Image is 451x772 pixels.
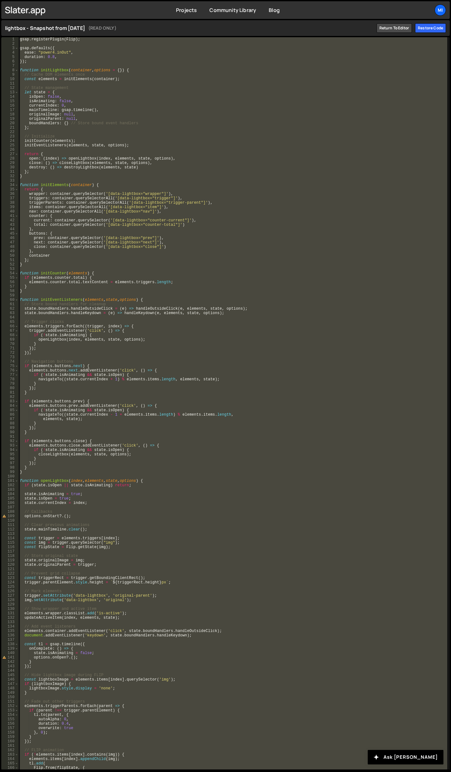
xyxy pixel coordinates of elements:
[1,320,19,324] div: 65
[1,651,19,655] div: 140
[1,223,19,227] div: 43
[1,412,19,417] div: 86
[1,139,19,143] div: 24
[1,342,19,346] div: 70
[1,289,19,293] div: 58
[1,611,19,616] div: 131
[1,430,19,435] div: 90
[1,192,19,196] div: 36
[1,589,19,594] div: 126
[1,99,19,103] div: 15
[1,766,19,770] div: 166
[1,404,19,408] div: 84
[1,717,19,722] div: 155
[1,722,19,726] div: 156
[1,673,19,677] div: 145
[1,465,19,470] div: 98
[1,752,19,757] div: 163
[1,355,19,360] div: 73
[1,364,19,368] div: 75
[1,439,19,443] div: 92
[1,642,19,646] div: 138
[1,395,19,399] div: 82
[1,351,19,355] div: 72
[1,602,19,607] div: 129
[1,245,19,249] div: 48
[1,629,19,633] div: 135
[1,713,19,717] div: 154
[1,77,19,81] div: 10
[1,558,19,563] div: 119
[5,24,373,32] h1: lightbox - Snapshot from [DATE]
[1,112,19,117] div: 18
[1,417,19,421] div: 87
[1,382,19,386] div: 79
[1,117,19,121] div: 19
[1,152,19,156] div: 27
[1,311,19,315] div: 63
[1,59,19,64] div: 6
[1,448,19,452] div: 94
[209,7,256,14] a: Community Library
[1,178,19,183] div: 33
[1,735,19,739] div: 159
[1,638,19,642] div: 137
[435,4,446,16] a: Mi
[1,443,19,448] div: 93
[1,276,19,280] div: 55
[415,23,446,33] div: Restore code
[1,170,19,174] div: 31
[1,664,19,669] div: 143
[1,474,19,479] div: 100
[1,329,19,333] div: 67
[1,435,19,439] div: 91
[1,426,19,430] div: 89
[1,315,19,320] div: 64
[1,501,19,505] div: 106
[1,346,19,351] div: 71
[1,373,19,377] div: 77
[1,337,19,342] div: 69
[1,86,19,90] div: 12
[1,284,19,289] div: 57
[1,262,19,267] div: 52
[88,24,116,32] small: (READ ONLY)
[1,576,19,580] div: 123
[1,121,19,126] div: 20
[1,227,19,231] div: 44
[1,307,19,311] div: 62
[1,302,19,307] div: 61
[1,399,19,404] div: 83
[1,744,19,748] div: 161
[1,761,19,766] div: 165
[1,527,19,532] div: 112
[1,55,19,59] div: 5
[1,236,19,240] div: 46
[1,457,19,461] div: 96
[1,333,19,337] div: 68
[1,240,19,245] div: 47
[1,293,19,298] div: 59
[1,73,19,77] div: 9
[1,201,19,205] div: 38
[1,580,19,585] div: 124
[1,103,19,108] div: 16
[1,390,19,395] div: 81
[1,633,19,638] div: 136
[1,50,19,55] div: 4
[1,545,19,549] div: 116
[1,541,19,545] div: 115
[1,479,19,483] div: 101
[1,324,19,329] div: 66
[1,554,19,558] div: 118
[1,258,19,262] div: 51
[1,174,19,178] div: 32
[1,739,19,744] div: 160
[1,143,19,148] div: 25
[1,536,19,541] div: 114
[368,750,443,764] button: Ask [PERSON_NAME]
[1,677,19,682] div: 146
[1,523,19,527] div: 111
[1,90,19,95] div: 13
